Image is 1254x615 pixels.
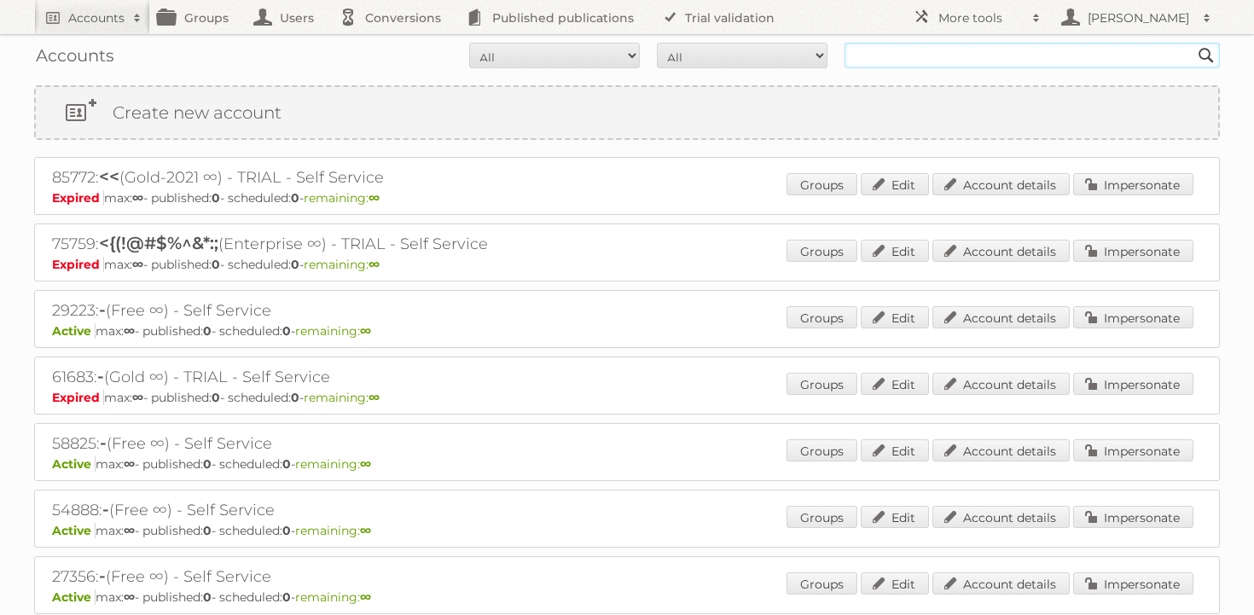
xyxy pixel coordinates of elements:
[861,240,929,262] a: Edit
[124,589,135,605] strong: ∞
[360,456,371,472] strong: ∞
[282,589,291,605] strong: 0
[291,390,299,405] strong: 0
[291,190,299,206] strong: 0
[787,506,857,528] a: Groups
[212,190,220,206] strong: 0
[52,366,649,388] h2: 61683: (Gold ∞) - TRIAL - Self Service
[36,87,1218,138] a: Create new account
[52,566,649,588] h2: 27356: (Free ∞) - Self Service
[1073,572,1193,595] a: Impersonate
[938,9,1024,26] h2: More tools
[52,523,96,538] span: Active
[52,190,104,206] span: Expired
[1083,9,1194,26] h2: [PERSON_NAME]
[787,306,857,328] a: Groups
[1073,173,1193,195] a: Impersonate
[932,439,1070,461] a: Account details
[212,257,220,272] strong: 0
[99,166,119,187] span: <<
[203,523,212,538] strong: 0
[291,257,299,272] strong: 0
[282,456,291,472] strong: 0
[1073,240,1193,262] a: Impersonate
[369,390,380,405] strong: ∞
[861,506,929,528] a: Edit
[369,190,380,206] strong: ∞
[203,323,212,339] strong: 0
[203,589,212,605] strong: 0
[304,257,380,272] span: remaining:
[99,566,106,586] span: -
[132,190,143,206] strong: ∞
[787,439,857,461] a: Groups
[861,306,929,328] a: Edit
[932,373,1070,395] a: Account details
[1073,439,1193,461] a: Impersonate
[295,323,371,339] span: remaining:
[68,9,125,26] h2: Accounts
[787,173,857,195] a: Groups
[295,589,371,605] span: remaining:
[52,589,1202,605] p: max: - published: - scheduled: -
[861,439,929,461] a: Edit
[99,299,106,320] span: -
[360,323,371,339] strong: ∞
[52,390,1202,405] p: max: - published: - scheduled: -
[282,523,291,538] strong: 0
[282,323,291,339] strong: 0
[100,432,107,453] span: -
[1193,43,1219,68] input: Search
[52,432,649,455] h2: 58825: (Free ∞) - Self Service
[52,257,1202,272] p: max: - published: - scheduled: -
[932,572,1070,595] a: Account details
[52,456,96,472] span: Active
[124,323,135,339] strong: ∞
[1073,306,1193,328] a: Impersonate
[52,233,649,255] h2: 75759: (Enterprise ∞) - TRIAL - Self Service
[52,166,649,189] h2: 85772: (Gold-2021 ∞) - TRIAL - Self Service
[787,572,857,595] a: Groups
[124,456,135,472] strong: ∞
[99,233,218,253] span: <{(!@#$%^&*:;
[369,257,380,272] strong: ∞
[932,306,1070,328] a: Account details
[52,299,649,322] h2: 29223: (Free ∞) - Self Service
[52,499,649,521] h2: 54888: (Free ∞) - Self Service
[932,240,1070,262] a: Account details
[861,373,929,395] a: Edit
[52,323,96,339] span: Active
[52,456,1202,472] p: max: - published: - scheduled: -
[52,257,104,272] span: Expired
[295,456,371,472] span: remaining:
[295,523,371,538] span: remaining:
[360,589,371,605] strong: ∞
[212,390,220,405] strong: 0
[1073,506,1193,528] a: Impersonate
[304,390,380,405] span: remaining:
[787,373,857,395] a: Groups
[124,523,135,538] strong: ∞
[52,190,1202,206] p: max: - published: - scheduled: -
[52,323,1202,339] p: max: - published: - scheduled: -
[97,366,104,386] span: -
[360,523,371,538] strong: ∞
[203,456,212,472] strong: 0
[861,173,929,195] a: Edit
[304,190,380,206] span: remaining:
[1073,373,1193,395] a: Impersonate
[52,390,104,405] span: Expired
[861,572,929,595] a: Edit
[787,240,857,262] a: Groups
[52,523,1202,538] p: max: - published: - scheduled: -
[132,257,143,272] strong: ∞
[132,390,143,405] strong: ∞
[52,589,96,605] span: Active
[932,506,1070,528] a: Account details
[932,173,1070,195] a: Account details
[102,499,109,519] span: -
